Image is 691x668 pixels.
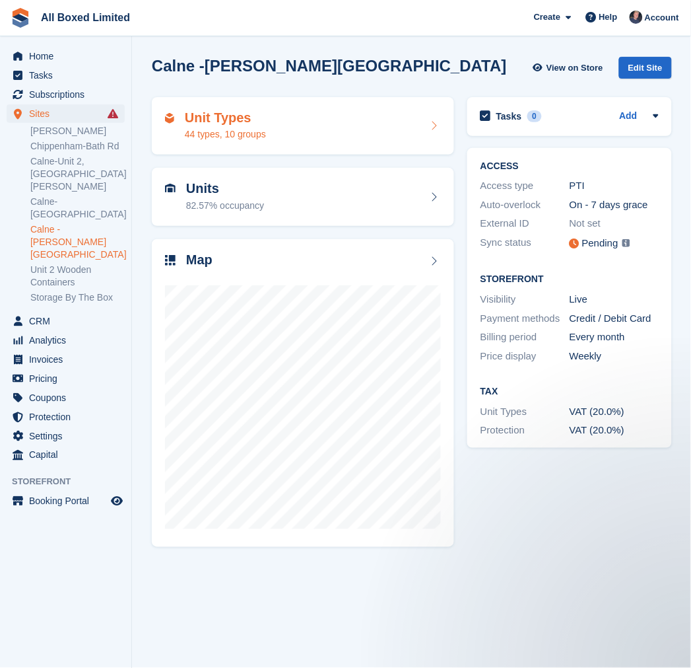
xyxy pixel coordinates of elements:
[7,331,125,350] a: menu
[29,47,108,65] span: Home
[186,199,264,213] div: 82.57% occupancy
[30,140,125,153] a: Chippenham-Bath Rd
[619,57,672,84] a: Edit Site
[165,184,176,193] img: unit-icn-7be61d7bf1b0ce9d3e12c5938cc71ed9869f7b940bace4675aadf7bd6d80202e.svg
[531,57,609,79] a: View on Store
[7,492,125,511] a: menu
[152,239,454,547] a: Map
[570,404,659,420] div: VAT (20.0%)
[582,236,618,251] div: Pending
[152,57,507,75] h2: Calne -[PERSON_NAME][GEOGRAPHIC_DATA]
[7,427,125,445] a: menu
[7,369,125,388] a: menu
[570,311,659,326] div: Credit / Debit Card
[480,387,659,397] h2: Tax
[29,85,108,104] span: Subscriptions
[480,311,570,326] div: Payment methods
[480,235,570,252] div: Sync status
[570,349,659,364] div: Weekly
[619,57,672,79] div: Edit Site
[7,312,125,330] a: menu
[480,292,570,307] div: Visibility
[7,66,125,85] a: menu
[599,11,618,24] span: Help
[108,108,118,119] i: Smart entry sync failures have occurred
[480,423,570,438] div: Protection
[29,389,108,407] span: Coupons
[29,427,108,445] span: Settings
[29,369,108,388] span: Pricing
[109,494,125,509] a: Preview store
[186,252,213,268] h2: Map
[645,11,679,24] span: Account
[30,155,125,193] a: Calne-Unit 2, [GEOGRAPHIC_DATA][PERSON_NAME]
[480,330,570,345] div: Billing period
[527,110,543,122] div: 0
[12,476,131,489] span: Storefront
[7,104,125,123] a: menu
[620,109,638,124] a: Add
[29,350,108,369] span: Invoices
[622,239,630,247] img: icon-info-grey-7440780725fd019a000dd9b08b2336e03edf1995a4989e88bcd33f0948082b44.svg
[165,113,174,124] img: unit-type-icn-2b2737a686de81e16bb02015468b77c625bbabd49415b5ef34ead5e3b44a266d.svg
[480,404,570,420] div: Unit Types
[30,196,125,221] a: Calne-[GEOGRAPHIC_DATA]
[30,291,125,304] a: Storage By The Box
[29,446,108,464] span: Capital
[152,168,454,226] a: Units 82.57% occupancy
[11,8,30,28] img: stora-icon-8386f47178a22dfd0bd8f6a31ec36ba5ce8667c1dd55bd0f319d3a0aa187defe.svg
[480,178,570,194] div: Access type
[152,97,454,155] a: Unit Types 44 types, 10 groups
[546,61,603,75] span: View on Store
[165,255,176,266] img: map-icn-33ee37083ee616e46c38cad1a60f524a97daa1e2b2c8c0bc3eb3415660979fc1.svg
[29,104,108,123] span: Sites
[7,389,125,407] a: menu
[480,216,570,231] div: External ID
[29,492,108,511] span: Booking Portal
[185,128,266,141] div: 44 types, 10 groups
[630,11,643,24] img: Dan Goss
[480,274,659,285] h2: Storefront
[30,223,125,261] a: Calne -[PERSON_NAME][GEOGRAPHIC_DATA]
[7,408,125,426] a: menu
[29,66,108,85] span: Tasks
[29,312,108,330] span: CRM
[30,264,125,289] a: Unit 2 Wooden Containers
[7,350,125,369] a: menu
[30,125,125,137] a: [PERSON_NAME]
[570,216,659,231] div: Not set
[29,408,108,426] span: Protection
[36,7,135,28] a: All Boxed Limited
[570,423,659,438] div: VAT (20.0%)
[570,198,659,213] div: On - 7 days grace
[185,110,266,126] h2: Unit Types
[570,292,659,307] div: Live
[570,178,659,194] div: PTI
[7,446,125,464] a: menu
[570,330,659,345] div: Every month
[7,47,125,65] a: menu
[29,331,108,350] span: Analytics
[480,349,570,364] div: Price display
[186,181,264,196] h2: Units
[496,110,522,122] h2: Tasks
[480,198,570,213] div: Auto-overlock
[480,161,659,172] h2: ACCESS
[7,85,125,104] a: menu
[534,11,560,24] span: Create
